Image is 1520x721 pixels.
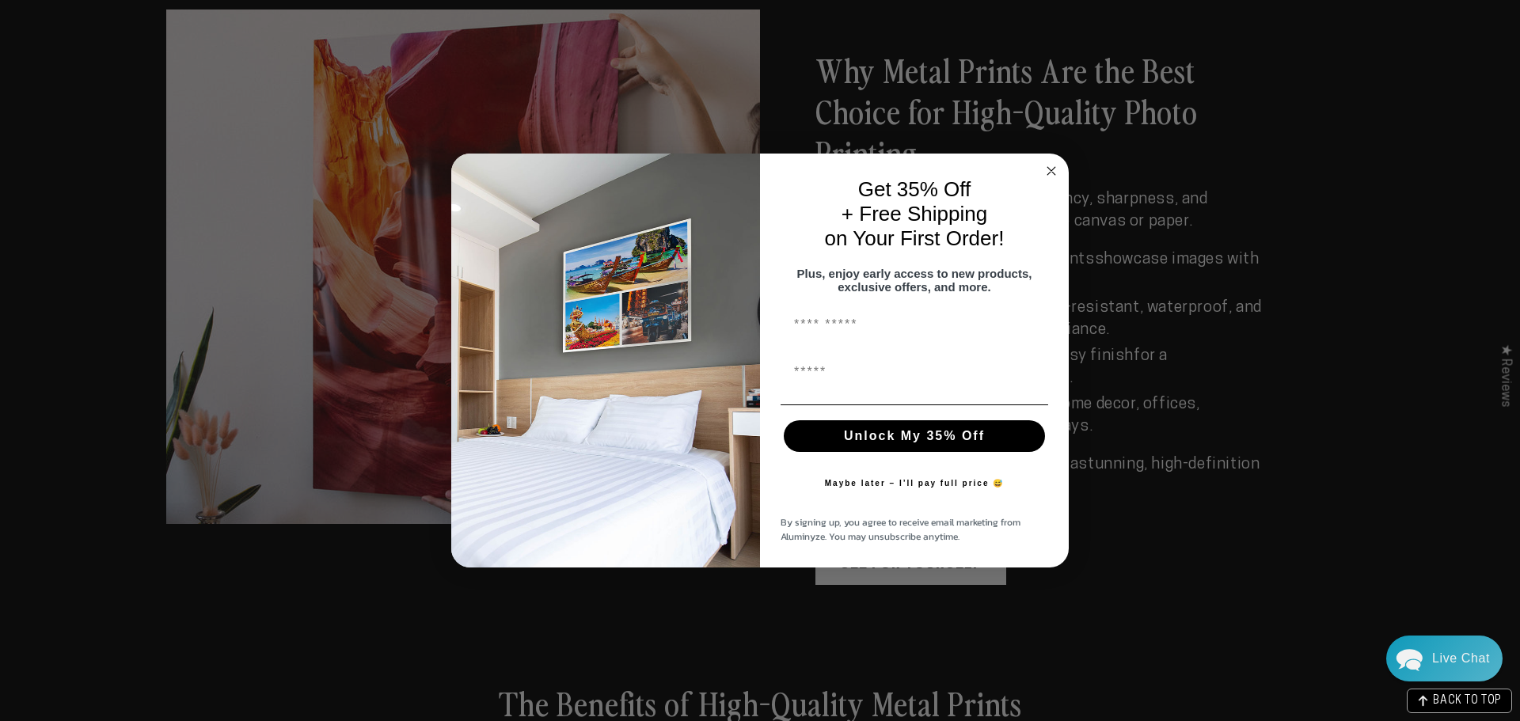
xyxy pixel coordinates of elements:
[825,226,1005,250] span: on Your First Order!
[1042,161,1061,180] button: Close dialog
[1433,696,1502,707] span: BACK TO TOP
[1386,636,1503,681] div: Chat widget toggle
[842,202,987,226] span: + Free Shipping
[1432,636,1490,681] div: Contact Us Directly
[858,177,971,201] span: Get 35% Off
[781,515,1020,544] span: By signing up, you agree to receive email marketing from Aluminyze. You may unsubscribe anytime.
[817,468,1013,499] button: Maybe later – I’ll pay full price 😅
[784,420,1045,452] button: Unlock My 35% Off
[797,267,1032,294] span: Plus, enjoy early access to new products, exclusive offers, and more.
[451,154,760,568] img: 728e4f65-7e6c-44e2-b7d1-0292a396982f.jpeg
